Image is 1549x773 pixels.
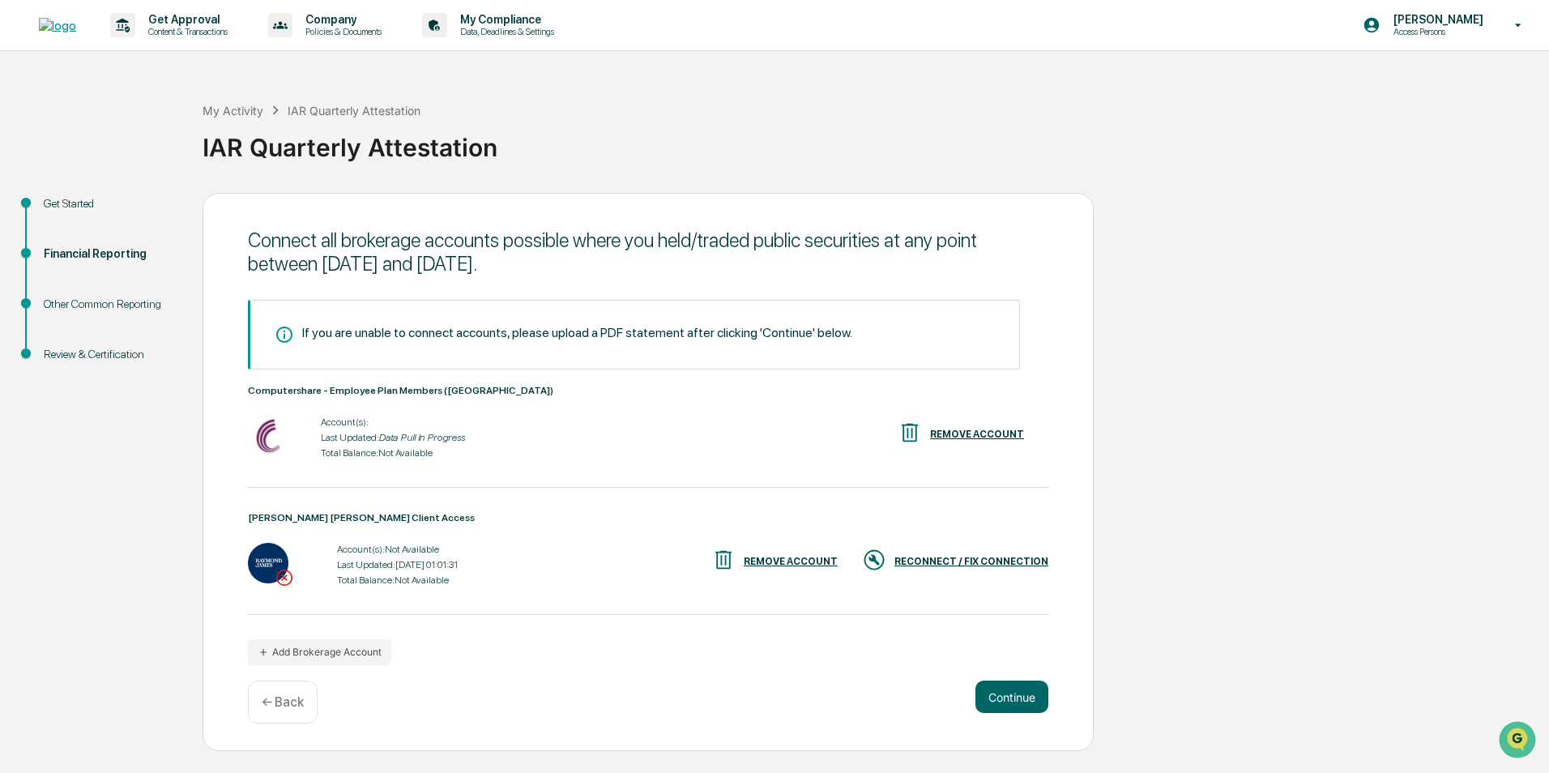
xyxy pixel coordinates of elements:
[135,26,236,37] p: Content & Transactions
[55,140,205,153] div: We're available if you need us!
[10,228,109,258] a: 🔎Data Lookup
[744,556,838,567] div: REMOVE ACCOUNT
[898,421,922,445] img: REMOVE ACCOUNT
[44,296,177,313] div: Other Common Reporting
[1380,13,1491,26] p: [PERSON_NAME]
[39,18,78,33] img: logo
[161,275,196,287] span: Pylon
[292,13,390,26] p: Company
[135,13,236,26] p: Get Approval
[262,694,304,710] p: ← Back
[447,26,562,37] p: Data, Deadlines & Settings
[44,246,177,263] div: Financial Reporting
[337,544,458,555] div: Account(s): Not Available
[337,559,458,570] div: Last Updated: [DATE] 01:01:31
[16,124,45,153] img: 1746055101610-c473b297-6a78-478c-a979-82029cc54cd1
[379,432,465,443] i: Data Pull In Progress
[134,204,201,220] span: Attestations
[203,104,263,117] div: My Activity
[248,385,1048,396] div: Computershare - Employee Plan Members ([GEOGRAPHIC_DATA])
[276,570,292,586] img: Login Required
[321,432,465,443] div: Last Updated:
[975,681,1048,713] button: Continue
[302,325,852,340] div: If you are unable to connect accounts, please upload a PDF statement after clicking 'Continue' be...
[711,548,736,572] img: REMOVE ACCOUNT
[337,574,458,586] div: Total Balance: Not Available
[248,228,1048,275] div: Connect all brokerage accounts possible where you held/traded public securities at any point betw...
[114,274,196,287] a: Powered byPylon
[16,34,295,60] p: How can we help?
[248,543,288,583] img: Raymond James Client Access - Login Required
[894,556,1048,567] div: RECONNECT / FIX CONNECTION
[447,13,562,26] p: My Compliance
[248,512,1048,523] div: [PERSON_NAME] [PERSON_NAME] Client Access
[16,206,29,219] div: 🖐️
[321,447,465,459] div: Total Balance: Not Available
[32,235,102,251] span: Data Lookup
[10,198,111,227] a: 🖐️Preclearance
[292,26,390,37] p: Policies & Documents
[862,548,886,572] img: RECONNECT / FIX CONNECTION
[248,416,288,456] img: Computershare - Employee Plan Members (US) - Data Pull In Progress
[203,120,1541,162] div: IAR Quarterly Attestation
[32,204,105,220] span: Preclearance
[44,195,177,212] div: Get Started
[16,237,29,250] div: 🔎
[930,429,1024,440] div: REMOVE ACCOUNT
[44,346,177,363] div: Review & Certification
[111,198,207,227] a: 🗄️Attestations
[1380,26,1491,37] p: Access Persons
[321,416,465,428] div: Account(s):
[275,129,295,148] button: Start new chat
[1497,720,1541,763] iframe: Open customer support
[288,104,420,117] div: IAR Quarterly Attestation
[248,639,391,665] button: Add Brokerage Account
[117,206,130,219] div: 🗄️
[55,124,266,140] div: Start new chat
